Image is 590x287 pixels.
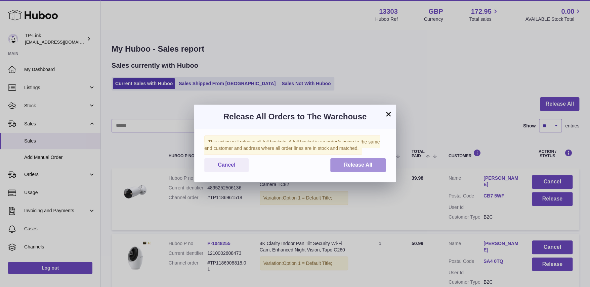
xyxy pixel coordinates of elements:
button: × [384,110,392,118]
button: Release All [330,158,386,172]
h3: Release All Orders to The Warehouse [204,111,386,122]
span: This action will release all full baskets. A full basket is an order/s going to the same end cust... [204,135,380,155]
span: Release All [344,162,372,168]
button: Cancel [204,158,249,172]
span: Cancel [218,162,235,168]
